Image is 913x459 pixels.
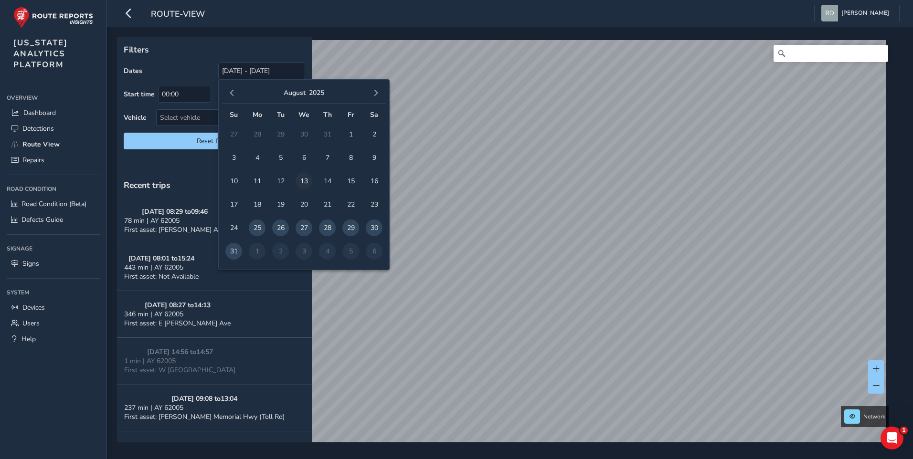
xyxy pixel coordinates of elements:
[124,319,231,328] span: First asset: E [PERSON_NAME] Ave
[7,196,100,212] a: Road Condition (Beta)
[366,126,382,143] span: 2
[117,338,312,385] button: [DATE] 14:56 to14:571 min | AY 62005First asset: W [GEOGRAPHIC_DATA]
[117,244,312,291] button: [DATE] 08:01 to15:24443 min | AY 62005First asset: Not Available
[117,291,312,338] button: [DATE] 08:27 to14:13346 min | AY 62005First asset: E [PERSON_NAME] Ave
[225,219,242,236] span: 24
[7,241,100,256] div: Signage
[147,347,213,356] strong: [DATE] 14:56 to 14:57
[7,91,100,105] div: Overview
[272,173,289,189] span: 12
[131,136,298,146] span: Reset filters
[117,385,312,431] button: [DATE] 09:08 to13:04237 min | AY 62005First asset: [PERSON_NAME] Memorial Hwy (Toll Rd)
[230,110,238,119] span: Su
[225,243,242,260] span: 31
[323,110,332,119] span: Th
[124,216,180,225] span: 78 min | AY 62005
[22,259,39,268] span: Signs
[272,149,289,166] span: 5
[157,110,289,125] div: Select vehicle
[7,315,100,331] a: Users
[249,219,265,236] span: 25
[124,263,183,272] span: 443 min | AY 62005
[124,90,155,99] label: Start time
[319,173,336,189] span: 14
[7,152,100,168] a: Repairs
[142,207,208,216] strong: [DATE] 08:29 to 09:46
[366,173,382,189] span: 16
[171,394,237,403] strong: [DATE] 09:08 to 13:04
[7,136,100,152] a: Route View
[22,319,40,328] span: Users
[21,215,63,224] span: Defects Guide
[124,272,199,281] span: First asset: Not Available
[342,126,359,143] span: 1
[249,173,265,189] span: 11
[249,149,265,166] span: 4
[342,173,359,189] span: 15
[225,149,242,166] span: 3
[13,37,68,70] span: [US_STATE] ANALYTICS PLATFORM
[124,403,183,412] span: 237 min | AY 62005
[21,199,86,209] span: Road Condition (Beta)
[296,219,312,236] span: 27
[881,427,903,449] iframe: Intercom live chat
[117,198,312,244] button: [DATE] 08:29 to09:4678 min | AY 62005First asset: [PERSON_NAME] Ave
[7,182,100,196] div: Road Condition
[22,124,54,133] span: Detections
[309,88,324,97] button: 2025
[284,88,306,97] button: August
[124,66,142,75] label: Dates
[7,121,100,136] a: Detections
[124,225,225,234] span: First asset: [PERSON_NAME] Ave
[225,196,242,213] span: 17
[296,149,312,166] span: 6
[900,427,908,434] span: 1
[124,356,176,365] span: 1 min | AY 62005
[22,140,60,149] span: Route View
[277,110,285,119] span: Tu
[120,40,886,453] canvas: Map
[7,212,100,228] a: Defects Guide
[225,173,242,189] span: 10
[249,196,265,213] span: 18
[124,43,305,56] p: Filters
[298,110,309,119] span: We
[145,301,211,310] strong: [DATE] 08:27 to 14:13
[23,108,56,117] span: Dashboard
[342,149,359,166] span: 8
[774,45,888,62] input: Search
[366,149,382,166] span: 9
[22,156,44,165] span: Repairs
[7,285,100,300] div: System
[821,5,838,21] img: diamond-layout
[821,5,892,21] button: [PERSON_NAME]
[319,219,336,236] span: 28
[151,8,205,21] span: route-view
[296,196,312,213] span: 20
[366,219,382,236] span: 30
[7,300,100,315] a: Devices
[7,331,100,347] a: Help
[296,173,312,189] span: 13
[253,110,262,119] span: Mo
[7,256,100,271] a: Signs
[366,196,382,213] span: 23
[272,196,289,213] span: 19
[342,219,359,236] span: 29
[7,105,100,121] a: Dashboard
[348,110,354,119] span: Fr
[128,254,194,263] strong: [DATE] 08:01 to 15:24
[863,413,885,420] span: Network
[124,133,305,149] button: Reset filters
[272,219,289,236] span: 26
[124,179,170,191] span: Recent trips
[21,334,36,344] span: Help
[13,7,93,28] img: rr logo
[319,196,336,213] span: 21
[171,441,237,450] strong: [DATE] 09:46 to 15:36
[841,5,889,21] span: [PERSON_NAME]
[124,412,285,421] span: First asset: [PERSON_NAME] Memorial Hwy (Toll Rd)
[124,310,183,319] span: 346 min | AY 62005
[124,365,235,375] span: First asset: W [GEOGRAPHIC_DATA]
[124,113,147,122] label: Vehicle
